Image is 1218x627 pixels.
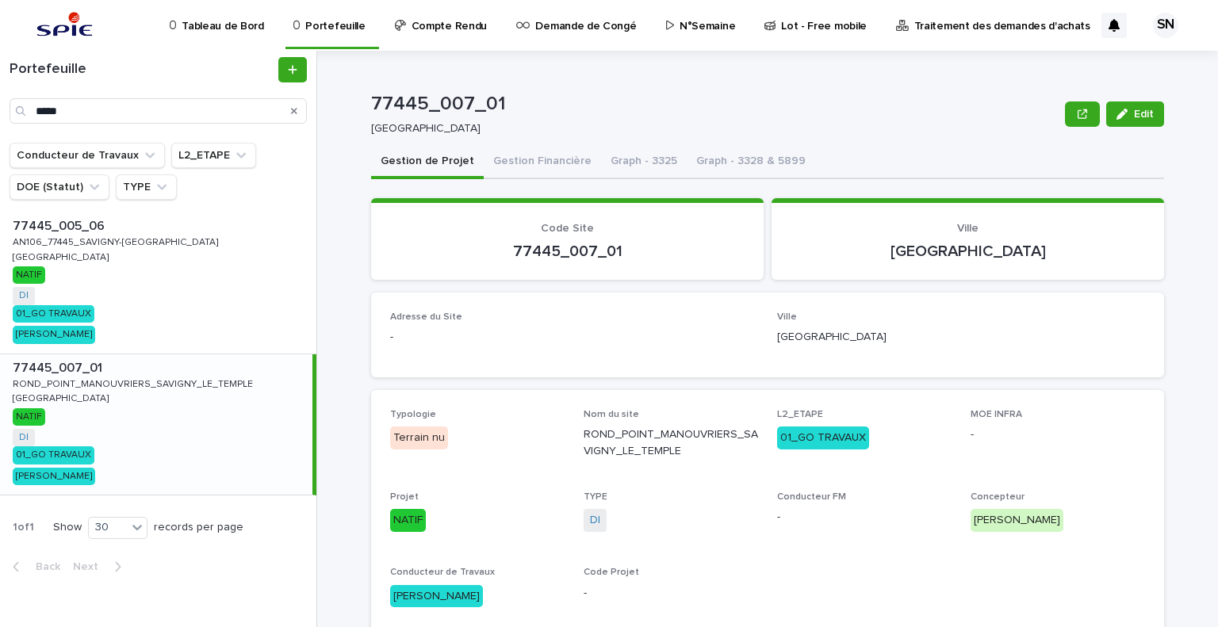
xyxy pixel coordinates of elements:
div: 01_GO TRAVAUX [13,305,94,323]
p: [GEOGRAPHIC_DATA] [371,122,1052,136]
span: Next [73,561,108,572]
span: Adresse du Site [390,312,462,322]
p: - [390,329,758,346]
div: 01_GO TRAVAUX [777,426,869,449]
span: L2_ETAPE [777,410,823,419]
span: Concepteur [971,492,1025,502]
span: Ville [957,223,979,234]
span: MOE INFRA [971,410,1022,419]
a: DI [19,432,29,443]
span: Ville [777,312,797,322]
p: 77445_007_01 [13,357,105,376]
p: ROND_POINT_MANOUVRIERS_SAVIGNY_LE_TEMPLE [13,376,256,390]
span: Typologie [390,410,436,419]
span: Code Projet [584,568,639,577]
p: [GEOGRAPHIC_DATA] [777,329,1145,346]
div: 30 [89,519,127,536]
p: - [584,585,758,602]
button: Graph - 3325 [601,146,687,179]
p: AN106_77445_SAVIGNY-[GEOGRAPHIC_DATA] [13,234,221,248]
p: ROND_POINT_MANOUVRIERS_SAVIGNY_LE_TEMPLE [584,426,758,460]
span: Code Site [541,223,594,234]
div: [PERSON_NAME] [13,326,95,343]
div: SN [1153,13,1178,38]
button: TYPE [116,174,177,200]
div: NATIF [390,509,426,532]
a: DI [590,512,600,529]
div: NATIF [13,266,45,284]
p: [GEOGRAPHIC_DATA] [791,242,1145,261]
button: L2_ETAPE [171,143,256,168]
span: Conducteur de Travaux [390,568,495,577]
p: - [971,426,1145,443]
span: TYPE [584,492,607,502]
div: [PERSON_NAME] [13,468,95,485]
span: Conducteur FM [777,492,846,502]
img: svstPd6MQfCT1uX1QGkG [32,10,98,41]
p: 77445_007_01 [390,242,745,261]
p: - [777,509,952,526]
span: Back [26,561,60,572]
div: [PERSON_NAME] [390,585,483,608]
div: NATIF [13,408,45,426]
span: Edit [1134,109,1154,120]
p: records per page [154,521,243,534]
a: DI [19,290,29,301]
span: Projet [390,492,419,502]
button: Gestion de Projet [371,146,484,179]
p: Show [53,521,82,534]
div: Terrain nu [390,426,448,449]
div: [PERSON_NAME] [971,509,1063,532]
button: Gestion Financière [484,146,601,179]
h1: Portefeuille [10,61,275,78]
button: Conducteur de Travaux [10,143,165,168]
p: [GEOGRAPHIC_DATA] [13,390,112,404]
button: Next [67,560,134,574]
button: Edit [1106,101,1164,127]
button: DOE (Statut) [10,174,109,200]
input: Search [10,98,307,124]
span: Nom du site [584,410,639,419]
p: [GEOGRAPHIC_DATA] [13,249,112,263]
button: Graph - 3328 & 5899 [687,146,815,179]
p: 77445_005_06 [13,216,108,234]
p: 77445_007_01 [371,93,1059,116]
div: 01_GO TRAVAUX [13,446,94,464]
